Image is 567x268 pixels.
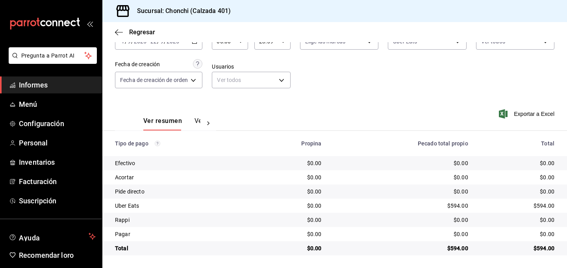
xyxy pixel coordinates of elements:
font: Usuarios [212,63,234,70]
svg: Los pagos realizados con Pay y otras terminales son montos brutos. [155,141,160,146]
font: Menú [19,100,37,108]
font: Configuración [19,119,64,128]
font: Recomendar loro [19,251,74,259]
font: $594.00 [534,203,554,209]
font: Tipo de pago [115,140,148,147]
font: $0.00 [307,245,322,251]
font: Ver resumen [143,117,182,125]
font: Regresar [129,28,155,36]
font: Acortar [115,174,134,181]
font: $0.00 [454,217,468,223]
font: Sucursal: Chonchi (Calzada 401) [137,7,231,15]
font: Fecha de creación [115,61,160,67]
font: $0.00 [454,188,468,195]
button: Regresar [115,28,155,36]
button: Exportar a Excel [500,109,554,119]
font: Pide directo [115,188,145,195]
font: Ver pagos [195,117,224,125]
a: Pregunta a Parrot AI [6,57,97,65]
font: Suscripción [19,197,56,205]
font: Elige las marcas [305,38,345,45]
font: $0.00 [307,217,322,223]
font: $0.00 [307,231,322,237]
div: pestañas de navegación [143,117,200,130]
font: Propina [301,140,321,147]
font: $0.00 [540,160,554,166]
font: Rappi [115,217,130,223]
font: $0.00 [540,188,554,195]
font: $594.00 [534,245,554,251]
font: $594.00 [447,203,468,209]
font: $0.00 [307,203,322,209]
font: $0.00 [307,188,322,195]
font: $0.00 [540,174,554,181]
font: Uber Eats [115,203,139,209]
font: Total [541,140,554,147]
button: Pregunta a Parrot AI [9,47,97,64]
font: $0.00 [540,217,554,223]
font: Pregunta a Parrot AI [21,52,75,59]
font: Inventarios [19,158,55,166]
font: Fecha de creación de orden [120,77,188,83]
font: $0.00 [307,174,322,181]
font: Uber Eats [393,38,417,45]
font: Personal [19,139,48,147]
font: $0.00 [307,160,322,166]
font: Ver todos [217,77,241,83]
button: abrir_cajón_menú [87,20,93,27]
font: $0.00 [454,174,468,181]
font: $0.00 [454,231,468,237]
font: $0.00 [454,160,468,166]
font: Pagar [115,231,130,237]
font: Pecado total propio [418,140,468,147]
font: Exportar a Excel [514,111,554,117]
font: $594.00 [447,245,468,251]
font: Ver todos [481,38,505,45]
font: Facturación [19,177,57,186]
font: Total [115,245,128,251]
font: Informes [19,81,48,89]
font: Efectivo [115,160,135,166]
font: Ayuda [19,234,40,242]
font: $0.00 [540,231,554,237]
